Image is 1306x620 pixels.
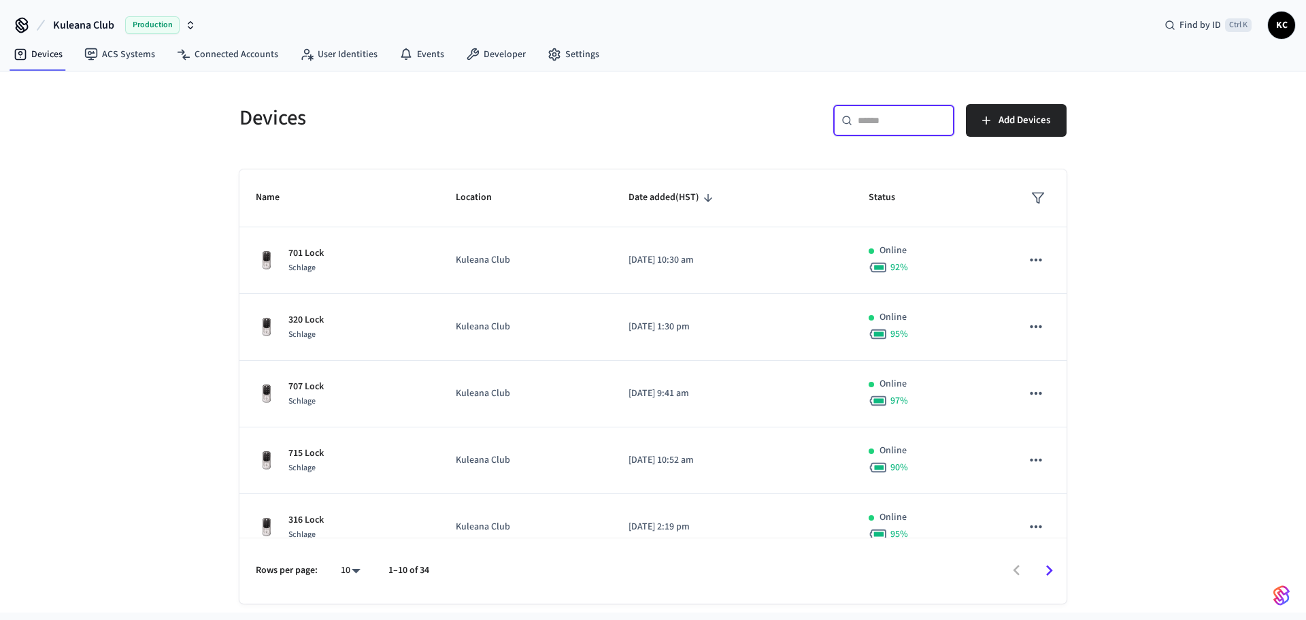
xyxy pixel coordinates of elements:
img: Yale Assure Touchscreen Wifi Smart Lock, Satin Nickel, Front [256,517,278,538]
span: Find by ID [1179,18,1221,32]
span: Ctrl K [1225,18,1252,32]
button: Add Devices [966,104,1067,137]
span: 97 % [890,394,908,408]
p: Online [880,377,907,391]
span: 95 % [890,527,908,541]
p: [DATE] 9:41 am [629,387,836,401]
span: KC [1269,13,1294,37]
p: Online [880,444,907,458]
span: Kuleana Club [53,17,114,33]
p: Kuleana Club [456,253,596,267]
a: Events [388,42,455,67]
p: [DATE] 1:30 pm [629,320,836,334]
button: Go to next page [1033,555,1065,587]
a: Connected Accounts [166,42,289,67]
span: Schlage [288,529,316,540]
span: Name [256,187,297,208]
p: Kuleana Club [456,320,596,334]
span: Date added(HST) [629,187,717,208]
img: Yale Assure Touchscreen Wifi Smart Lock, Satin Nickel, Front [256,250,278,272]
a: ACS Systems [73,42,166,67]
span: Add Devices [999,112,1050,129]
p: Online [880,244,907,258]
div: Find by IDCtrl K [1154,13,1262,37]
img: Yale Assure Touchscreen Wifi Smart Lock, Satin Nickel, Front [256,316,278,338]
p: [DATE] 2:19 pm [629,520,836,534]
span: Schlage [288,262,316,274]
p: Kuleana Club [456,453,596,468]
p: 316 Lock [288,513,324,527]
a: Developer [455,42,537,67]
a: Devices [3,42,73,67]
span: Production [125,16,180,34]
span: 95 % [890,327,908,341]
span: Schlage [288,395,316,407]
img: SeamLogoGradient.69752ec5.svg [1273,585,1290,606]
button: KC [1268,12,1295,39]
p: 320 Lock [288,313,324,327]
span: Schlage [288,462,316,474]
p: Kuleana Club [456,520,596,534]
p: 701 Lock [288,246,324,261]
h5: Devices [239,104,645,132]
p: Kuleana Club [456,387,596,401]
span: Schlage [288,329,316,340]
img: Yale Assure Touchscreen Wifi Smart Lock, Satin Nickel, Front [256,450,278,472]
span: 90 % [890,461,908,474]
p: Online [880,310,907,325]
span: Status [869,187,913,208]
a: Settings [537,42,610,67]
img: Yale Assure Touchscreen Wifi Smart Lock, Satin Nickel, Front [256,383,278,405]
span: 92 % [890,261,908,274]
p: Rows per page: [256,564,318,578]
p: [DATE] 10:52 am [629,453,836,468]
p: [DATE] 10:30 am [629,253,836,267]
p: 1–10 of 34 [388,564,429,578]
p: Online [880,510,907,525]
p: 707 Lock [288,380,324,394]
div: 10 [334,561,367,581]
a: User Identities [289,42,388,67]
p: 715 Lock [288,446,324,461]
span: Location [456,187,509,208]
